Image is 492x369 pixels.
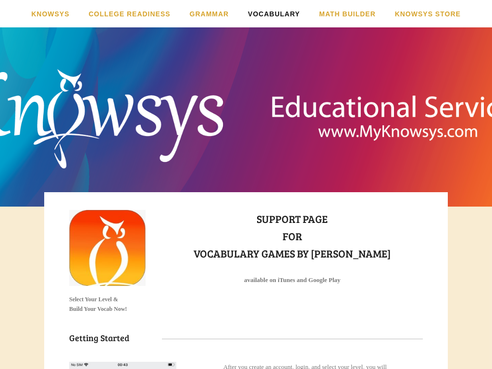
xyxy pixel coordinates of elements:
[69,296,127,312] strong: Select Your Level & Build Your Vocab Now!
[69,332,423,343] h2: Getting Started​
[69,210,146,286] img: Select Your Level &amp; Build Your Vocab Now!
[113,41,380,172] a: Knowsys Educational Services
[162,210,423,262] h1: support page for Vocabulary GAMES by [PERSON_NAME]
[244,276,341,283] strong: available on iTunes and Google Play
